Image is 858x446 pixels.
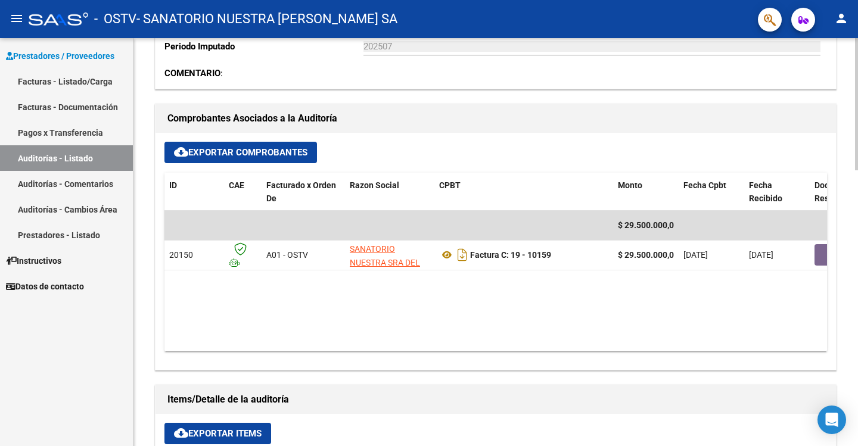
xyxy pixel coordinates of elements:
[683,250,708,260] span: [DATE]
[167,390,824,409] h1: Items/Detalle de la auditoría
[164,173,224,212] datatable-header-cell: ID
[345,173,434,212] datatable-header-cell: Razon Social
[749,250,773,260] span: [DATE]
[613,173,679,212] datatable-header-cell: Monto
[683,180,726,190] span: Fecha Cpbt
[679,173,744,212] datatable-header-cell: Fecha Cpbt
[618,180,642,190] span: Monto
[262,173,345,212] datatable-header-cell: Facturado x Orden De
[350,244,420,281] span: SANATORIO NUESTRA SRA DEL PILAR SA
[744,173,810,212] datatable-header-cell: Fecha Recibido
[266,250,308,260] span: A01 - OSTV
[749,180,782,204] span: Fecha Recibido
[229,180,244,190] span: CAE
[164,40,363,53] p: Periodo Imputado
[350,180,399,190] span: Razon Social
[164,423,271,444] button: Exportar Items
[434,173,613,212] datatable-header-cell: CPBT
[10,11,24,26] mat-icon: menu
[167,109,824,128] h1: Comprobantes Asociados a la Auditoría
[164,68,220,79] strong: COMENTARIO
[169,180,177,190] span: ID
[136,6,397,32] span: - SANATORIO NUESTRA [PERSON_NAME] SA
[164,68,223,79] span: :
[94,6,136,32] span: - OSTV
[224,173,262,212] datatable-header-cell: CAE
[439,180,461,190] span: CPBT
[174,428,262,439] span: Exportar Items
[6,254,61,267] span: Instructivos
[618,250,679,260] strong: $ 29.500.000,00
[6,49,114,63] span: Prestadores / Proveedores
[164,142,317,163] button: Exportar Comprobantes
[817,406,846,434] div: Open Intercom Messenger
[174,147,307,158] span: Exportar Comprobantes
[174,145,188,159] mat-icon: cloud_download
[834,11,848,26] mat-icon: person
[470,250,551,260] strong: Factura C: 19 - 10159
[618,220,679,230] span: $ 29.500.000,00
[6,280,84,293] span: Datos de contacto
[174,426,188,440] mat-icon: cloud_download
[455,245,470,264] i: Descargar documento
[266,180,336,204] span: Facturado x Orden De
[169,250,193,260] span: 20150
